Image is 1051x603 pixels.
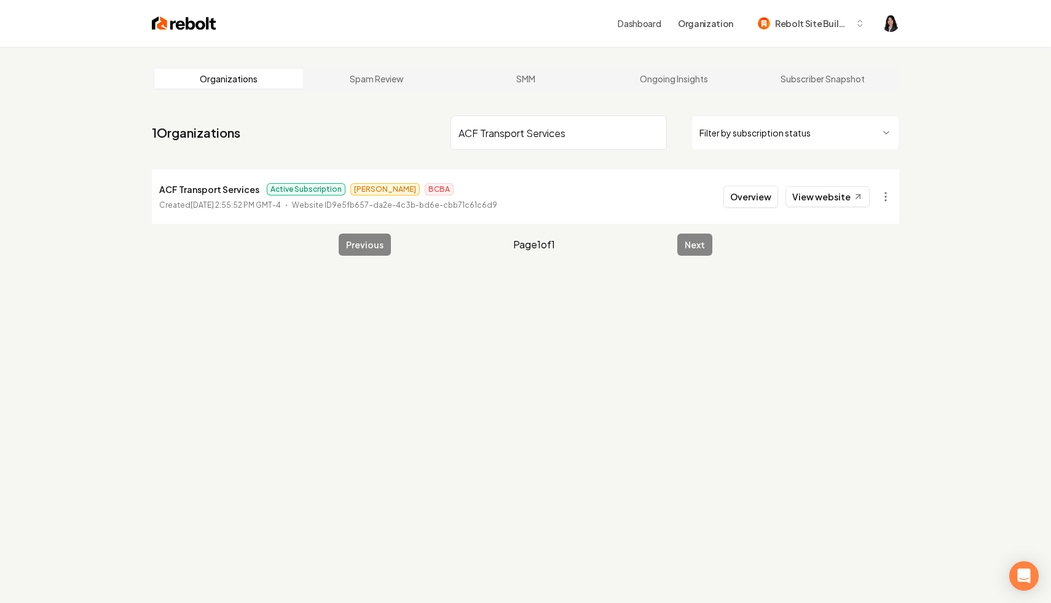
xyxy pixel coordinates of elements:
[882,15,899,32] img: Haley Paramoure
[671,12,741,34] button: Organization
[758,17,770,30] img: Rebolt Site Builder
[159,199,281,211] p: Created
[267,183,345,195] span: Active Subscription
[425,183,454,195] span: BCBA
[882,15,899,32] button: Open user button
[191,200,281,210] time: [DATE] 2:55:52 PM GMT-4
[618,17,661,30] a: Dashboard
[748,69,897,89] a: Subscriber Snapshot
[451,69,600,89] a: SMM
[785,186,870,207] a: View website
[154,69,303,89] a: Organizations
[152,124,240,141] a: 1Organizations
[600,69,749,89] a: Ongoing Insights
[513,237,555,252] span: Page 1 of 1
[723,186,778,208] button: Overview
[350,183,420,195] span: [PERSON_NAME]
[152,15,216,32] img: Rebolt Logo
[775,17,850,30] span: Rebolt Site Builder
[451,116,667,150] input: Search by name or ID
[303,69,452,89] a: Spam Review
[292,199,497,211] p: Website ID 9e5fb657-da2e-4c3b-bd6e-cbb71c61c6d9
[1009,561,1039,591] div: Open Intercom Messenger
[159,182,259,197] p: ACF Transport Services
